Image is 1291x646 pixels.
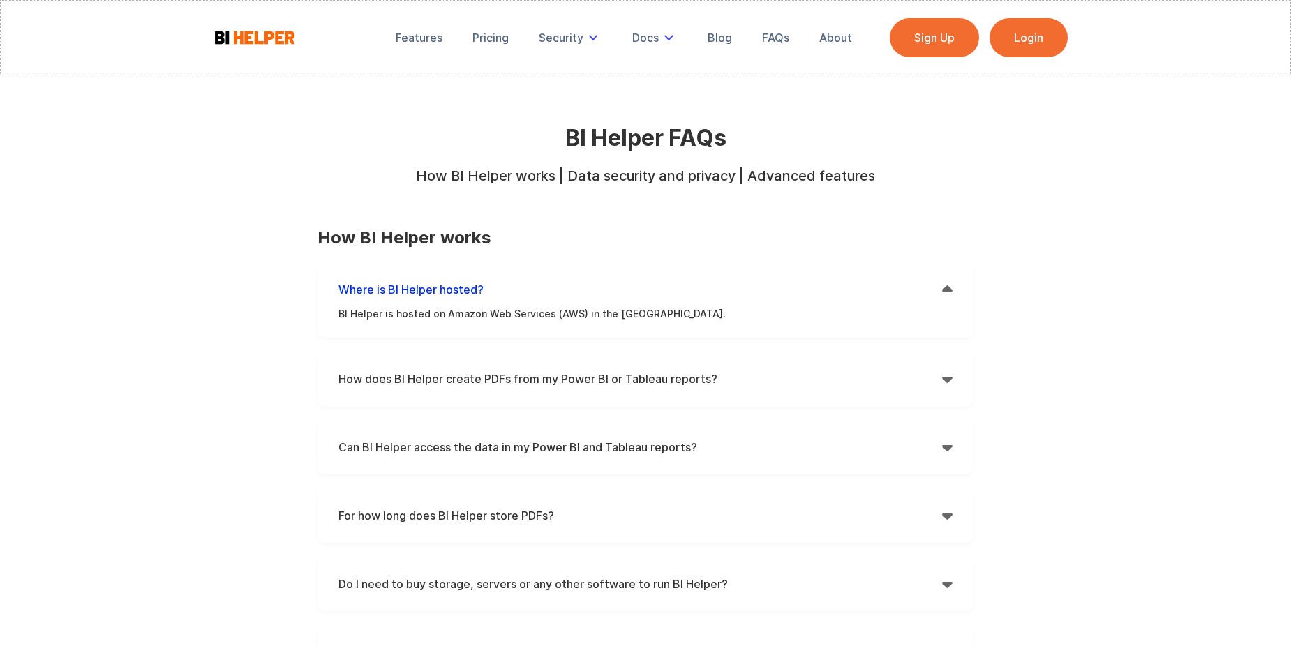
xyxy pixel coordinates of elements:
[942,573,953,594] div: 
[708,31,732,45] div: Blog
[338,307,932,321] p: BI Helper is hosted on Amazon Web Services (AWS) in the [GEOGRAPHIC_DATA].
[338,573,942,594] h4: Do I need to buy storage, servers or any other software to run BI Helper?
[809,22,862,53] a: About
[539,31,583,45] div: Security
[942,279,953,300] div: 
[990,18,1068,57] a: Login
[762,31,789,45] div: FAQs
[386,22,452,53] a: Features
[472,31,509,45] div: Pricing
[338,372,717,386] strong: How does BI Helper create PDFs from my Power BI or Tableau reports?
[942,505,953,526] div: 
[463,22,518,53] a: Pricing
[698,22,742,53] a: Blog
[622,22,688,53] div: Docs
[400,126,892,151] h2: BI Helper FAQs
[890,18,979,57] a: Sign Up
[942,437,953,458] div: 
[752,22,799,53] a: FAQs
[338,505,942,526] h4: For how long does BI Helper store PDFs?
[529,22,613,53] div: Security
[942,368,953,389] div: 
[396,31,442,45] div: Features
[416,167,875,184] strong: How BI Helper works | Data security and privacy | Advanced features
[338,283,484,296] strong: Where is BI Helper hosted?
[338,437,942,458] h4: Can BI Helper access the data in my Power BI and Tableau reports?
[318,227,973,248] h3: How BI Helper works
[632,31,659,45] div: Docs
[819,31,852,45] div: About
